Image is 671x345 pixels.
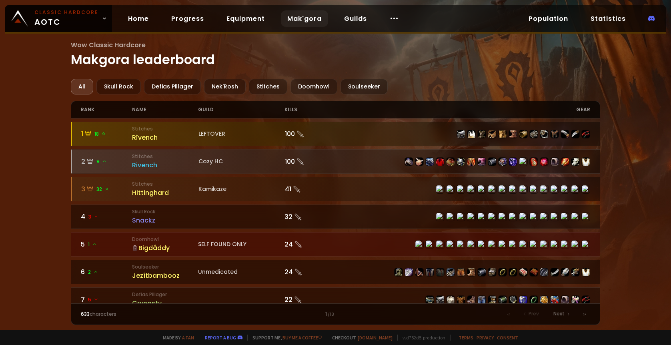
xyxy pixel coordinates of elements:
[198,130,285,138] div: LEFTOVER
[478,130,486,138] img: item-3313
[132,160,198,170] div: Rivench
[198,240,284,249] div: SELF FOUND ONLY
[158,335,194,341] span: Made by
[132,215,198,225] div: Snackz
[571,296,579,304] img: item-890
[81,156,132,166] div: 2
[405,268,413,276] img: item-15411
[582,268,590,276] img: item-5976
[519,268,527,276] img: item-19120
[457,158,465,166] img: item-13956
[519,296,527,304] img: item-2933
[522,10,575,27] a: Population
[198,268,284,276] div: Unmedicated
[284,212,335,222] div: 32
[71,40,600,69] h1: Makgora leaderboard
[71,79,93,94] div: All
[530,130,538,138] img: item-10413
[582,158,590,166] img: item-5976
[519,130,527,138] img: item-14160
[88,213,98,221] span: 3
[282,335,322,341] a: Buy me a coffee
[488,296,496,304] img: item-1121
[71,232,600,257] a: 51DoomhowlBigdåddySELF FOUND ONLY24 item-10588item-13088item-10774item-4119item-13117item-15157it...
[459,335,473,341] a: Terms
[540,158,548,166] img: item-20036
[436,158,444,166] img: item-2575
[488,268,496,276] img: item-16712
[249,79,287,94] div: Stitches
[415,268,423,276] img: item-13358
[497,335,518,341] a: Consent
[132,236,198,243] small: Doomhowl
[509,158,517,166] img: item-18103
[5,5,112,32] a: Classic HardcoreAOTC
[285,156,336,166] div: 100
[132,101,198,118] div: name
[204,79,246,94] div: Nek'Rosh
[284,267,335,277] div: 24
[132,271,198,281] div: Jezítbambooz
[81,311,90,317] span: 633
[478,296,486,304] img: item-10410
[478,268,486,276] img: item-16710
[34,9,98,28] span: AOTC
[447,296,455,304] img: item-148
[290,79,337,94] div: Doomhowl
[335,101,590,118] div: gear
[132,263,198,271] small: Soulseeker
[144,79,201,94] div: Defias Pillager
[530,268,538,276] img: item-13209
[132,125,198,132] small: Stitches
[281,10,328,27] a: Mak'gora
[284,295,335,305] div: 22
[71,260,600,284] a: 62SoulseekerJezítbamboozUnmedicated24 item-11925item-15411item-13358item-2105item-14637item-16713...
[561,158,569,166] img: item-18842
[96,158,107,165] span: 9
[551,130,559,138] img: item-9812
[415,158,423,166] img: item-22403
[426,158,434,166] img: item-16797
[477,335,494,341] a: Privacy
[478,158,486,166] img: item-19684
[71,287,600,312] a: 75 Defias PillagerCrynasty22 item-4385item-10657item-148item-2041item-6468item-10410item-1121item...
[457,130,465,138] img: item-1769
[395,268,403,276] img: item-11925
[81,101,132,118] div: rank
[71,149,600,174] a: 29StitchesRivenchCozy HC100 item-22267item-22403item-16797item-2575item-19682item-13956item-19683...
[551,158,559,166] img: item-14331
[499,296,507,304] img: item-15331
[488,130,496,138] img: item-14113
[584,10,632,27] a: Statistics
[132,153,198,160] small: Stitches
[198,185,285,193] div: Kamikaze
[426,296,434,304] img: item-4385
[94,130,106,138] span: 18
[132,188,198,198] div: Hittinghard
[509,268,517,276] img: item-18500
[96,186,109,193] span: 32
[561,296,569,304] img: item-2059
[447,158,455,166] img: item-19682
[426,268,434,276] img: item-2105
[165,10,210,27] a: Progress
[132,132,198,142] div: Rîvench
[499,130,507,138] img: item-5327
[571,268,579,276] img: item-2100
[467,296,475,304] img: item-6468
[81,295,132,305] div: 7
[338,10,373,27] a: Guilds
[182,335,194,341] a: a fan
[341,79,388,94] div: Soulseeker
[81,184,132,194] div: 3
[499,158,507,166] img: item-16801
[88,241,97,248] span: 1
[220,10,271,27] a: Equipment
[436,268,444,276] img: item-14637
[132,298,198,308] div: Crynasty
[447,268,455,276] img: item-16713
[81,129,132,139] div: 1
[582,130,590,138] img: item-6469
[397,335,445,341] span: v. d752d5 - production
[582,296,590,304] img: item-6469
